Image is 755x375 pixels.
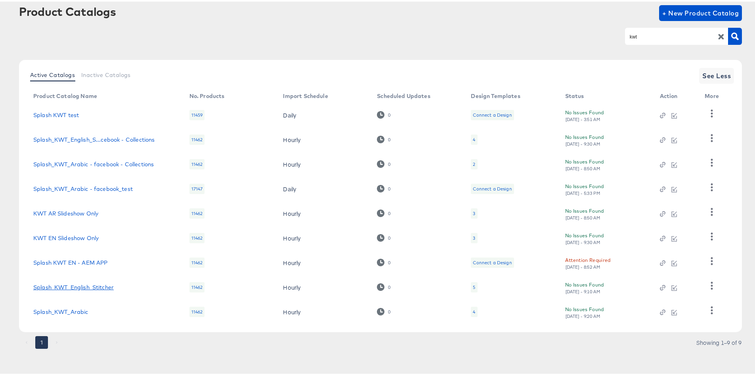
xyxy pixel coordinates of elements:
div: 5 [473,283,475,289]
button: page 1 [35,335,48,347]
div: 11459 [189,108,205,119]
span: + New Product Catalog [662,6,739,17]
td: Hourly [277,126,371,150]
a: KWT AR Slideshow Only [33,209,98,215]
div: 4 [473,135,475,141]
div: Product Catalog Name [33,91,97,98]
div: 0 [388,160,391,165]
div: 11462 [189,231,205,242]
div: 0 [388,209,391,215]
div: 3 [471,231,477,242]
td: Hourly [277,150,371,175]
button: + New Product Catalog [659,4,742,19]
button: Attention Required[DATE] - 8:52 AM [565,254,611,268]
span: Inactive Catalogs [81,70,131,77]
span: See Less [702,69,731,80]
div: 0 [388,283,391,288]
div: Connect a Design [473,110,512,117]
div: 11462 [189,158,205,168]
div: 3 [471,207,477,217]
div: Design Templates [471,91,520,98]
div: 0 [377,233,391,240]
div: 11462 [189,281,205,291]
div: 4 [471,305,477,315]
td: Daily [277,101,371,126]
div: 11462 [189,305,205,315]
div: 0 [377,208,391,215]
button: See Less [699,66,734,82]
input: Search Product Catalogs [628,31,713,40]
div: 0 [377,110,391,117]
div: Showing 1–9 of 9 [696,338,742,344]
div: 0 [377,257,391,265]
td: Hourly [277,273,371,298]
div: 11462 [189,256,205,266]
span: Active Catalogs [30,70,75,77]
th: Status [559,88,654,101]
div: 2 [471,158,477,168]
a: Splash_KWT_Arabic - facebook - Collections [33,160,154,166]
div: 0 [377,134,391,142]
td: Daily [277,175,371,200]
div: 0 [377,306,391,314]
a: Splash KWT EN - AEM APP [33,258,107,264]
div: 0 [388,258,391,264]
div: 0 [377,183,391,191]
div: No. Products [189,91,225,98]
div: 11462 [189,207,205,217]
div: 4 [471,133,477,143]
td: Hourly [277,200,371,224]
div: 0 [388,111,391,116]
div: 0 [377,282,391,289]
div: 4 [473,307,475,313]
a: KWT EN Slideshow Only [33,233,99,240]
th: Action [654,88,699,101]
div: 0 [388,185,391,190]
a: Splash_KWT_English_S...cebook - Collections [33,135,155,141]
div: Attention Required [565,254,611,263]
th: More [698,88,728,101]
div: 11462 [189,133,205,143]
td: Hourly [277,249,371,273]
div: 3 [473,209,475,215]
div: Scheduled Updates [377,91,430,98]
div: Connect a Design [471,182,514,192]
a: Splash_KWT_Arabic [33,307,88,313]
div: Product Catalogs [19,4,116,16]
div: Connect a Design [473,184,512,190]
div: 3 [473,233,475,240]
div: Connect a Design [473,258,512,264]
nav: pagination navigation [19,335,64,347]
div: 0 [388,135,391,141]
td: Hourly [277,224,371,249]
div: 0 [388,308,391,313]
a: Splash KWT test [33,110,79,117]
div: [DATE] - 8:52 AM [565,263,601,268]
a: Splash_KWT_Arabic - facebook_test [33,184,133,190]
div: 2 [473,160,475,166]
div: Connect a Design [471,256,514,266]
div: Connect a Design [471,108,514,119]
div: 0 [377,159,391,166]
td: Hourly [277,298,371,323]
div: 0 [388,234,391,239]
div: Import Schedule [283,91,328,98]
a: Splash_KWT_English_Stitcher [33,283,114,289]
div: 5 [471,281,477,291]
div: 17147 [189,182,205,192]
